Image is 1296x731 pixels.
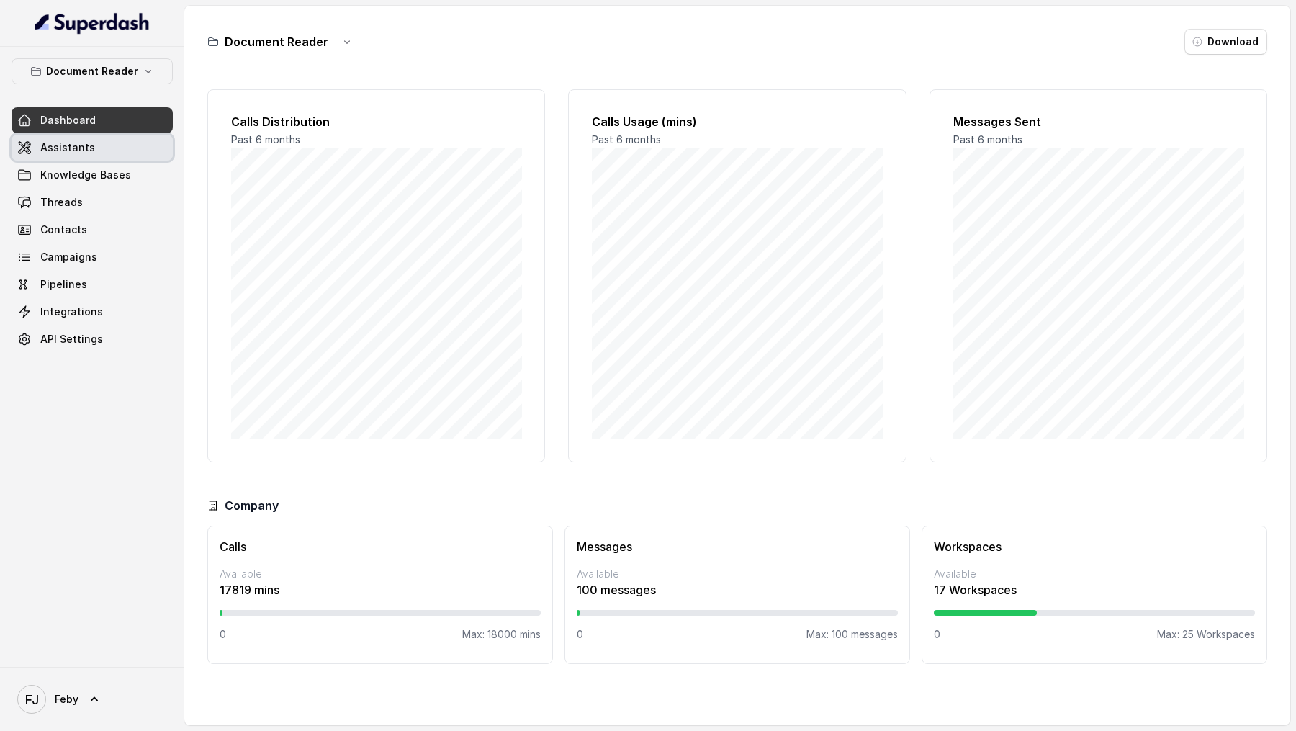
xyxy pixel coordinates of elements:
[35,12,150,35] img: light.svg
[934,581,1255,598] p: 17 Workspaces
[12,326,173,352] a: API Settings
[12,107,173,133] a: Dashboard
[1157,627,1255,642] p: Max: 25 Workspaces
[40,113,96,127] span: Dashboard
[40,140,95,155] span: Assistants
[220,627,226,642] p: 0
[577,627,583,642] p: 0
[225,33,328,50] h3: Document Reader
[12,244,173,270] a: Campaigns
[12,189,173,215] a: Threads
[806,627,898,642] p: Max: 100 messages
[55,692,78,707] span: Feby
[592,133,661,145] span: Past 6 months
[40,223,87,237] span: Contacts
[40,305,103,319] span: Integrations
[12,299,173,325] a: Integrations
[220,567,541,581] p: Available
[592,113,882,130] h2: Calls Usage (mins)
[953,133,1022,145] span: Past 6 months
[46,63,138,80] p: Document Reader
[577,581,898,598] p: 100 messages
[934,627,940,642] p: 0
[231,133,300,145] span: Past 6 months
[1184,29,1267,55] button: Download
[577,538,898,555] h3: Messages
[462,627,541,642] p: Max: 18000 mins
[12,679,173,719] a: Feby
[40,332,103,346] span: API Settings
[40,195,83,210] span: Threads
[40,277,87,292] span: Pipelines
[577,567,898,581] p: Available
[12,135,173,161] a: Assistants
[12,272,173,297] a: Pipelines
[953,113,1243,130] h2: Messages Sent
[12,217,173,243] a: Contacts
[231,113,521,130] h2: Calls Distribution
[40,168,131,182] span: Knowledge Bases
[934,538,1255,555] h3: Workspaces
[934,567,1255,581] p: Available
[40,250,97,264] span: Campaigns
[225,497,279,514] h3: Company
[12,162,173,188] a: Knowledge Bases
[12,58,173,84] button: Document Reader
[220,538,541,555] h3: Calls
[220,581,541,598] p: 17819 mins
[25,692,39,707] text: FJ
